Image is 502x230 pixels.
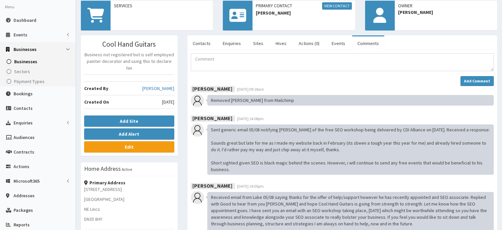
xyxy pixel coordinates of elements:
button: Add Alert [84,128,174,140]
p: [GEOGRAPHIC_DATA] [84,196,174,203]
span: Reports [14,222,30,228]
span: [DATE] [162,99,174,105]
span: Owner [398,2,494,9]
div: Sent generic email 05/08 notifying [PERSON_NAME] of the free SEO workshop being delviered by CDI ... [207,124,494,175]
span: [DATE] 14:05pm [237,184,264,189]
a: Edit [84,141,174,153]
b: Created On [84,99,109,105]
span: [DATE] 09:18am [237,87,264,92]
span: Businesses [14,46,37,52]
span: Contracts [14,149,34,155]
b: [PERSON_NAME] [192,85,232,92]
span: [DATE] 14:08pm [237,116,264,121]
span: Primary Contact [256,2,351,10]
b: Add Alert [119,131,139,137]
a: Events [326,36,351,50]
a: Hives [270,36,292,50]
span: Payment Types [14,78,45,84]
a: Enquiries [218,36,246,50]
p: DN35 8HY [84,216,174,222]
span: Enquiries [14,120,33,126]
textarea: Comment [191,53,494,71]
strong: Add Comment [464,78,490,83]
h3: Home Address [84,166,121,172]
a: [PERSON_NAME] [142,85,174,92]
a: Payment Types [2,76,76,86]
span: Microsoft365 [14,178,40,184]
span: Contacts [14,105,33,111]
a: Contacts [187,36,216,50]
span: [PERSON_NAME] [398,9,494,16]
span: Packages [14,207,33,213]
b: Edit [125,144,134,150]
span: Businesses [14,59,37,65]
span: Services [114,2,210,9]
span: Audiences [14,134,35,140]
strong: Primary Address [84,180,125,186]
p: Business not registered but is self employed painter decorator and using this to declare tax [84,51,174,71]
b: [PERSON_NAME] [192,182,232,189]
span: Dashboard [14,17,36,23]
span: Addresses [14,193,35,199]
span: Sectors [14,69,30,74]
span: Events [14,32,27,38]
span: [PERSON_NAME] [256,10,351,16]
b: [PERSON_NAME] [192,115,232,121]
span: Bookings [14,91,33,97]
div: Removed [PERSON_NAME] from Mailchimp [207,95,494,106]
a: Businesses [2,57,76,67]
a: Sectors [2,67,76,76]
h3: Cool Hand Guitars [84,40,174,48]
button: Add Comment [460,76,494,86]
p: NE Lincs [84,206,174,212]
a: Actions (0) [293,36,325,50]
a: View Contact [322,2,352,10]
small: Active [122,167,132,172]
a: Sites [248,36,269,50]
p: [STREET_ADDRESS] [84,186,174,193]
b: Created By [84,85,108,91]
b: Add Site [120,118,138,124]
a: Comments [352,36,384,50]
span: Actions [14,163,29,169]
